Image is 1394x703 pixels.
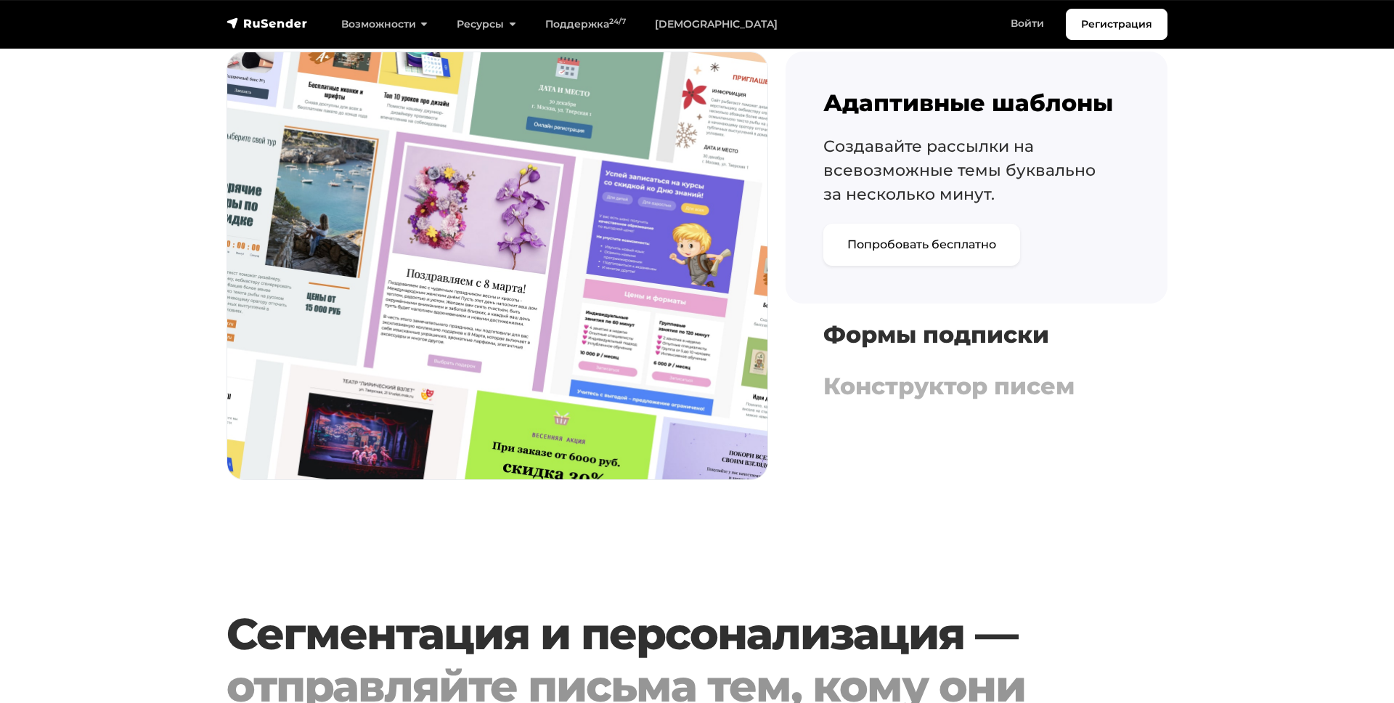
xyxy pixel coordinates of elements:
[1066,9,1167,40] a: Регистрация
[996,9,1059,38] a: Войти
[327,9,442,39] a: Возможности
[442,9,530,39] a: Ресурсы
[823,373,1130,400] h4: Конструктор писем
[640,9,792,39] a: [DEMOGRAPHIC_DATA]
[227,16,308,31] img: RuSender
[823,321,1130,349] h4: Формы подписки
[531,9,640,39] a: Поддержка24/7
[609,17,626,26] sup: 24/7
[823,224,1020,266] a: Попробовать бесплатно
[227,52,767,479] img: platform-tab-01.jpg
